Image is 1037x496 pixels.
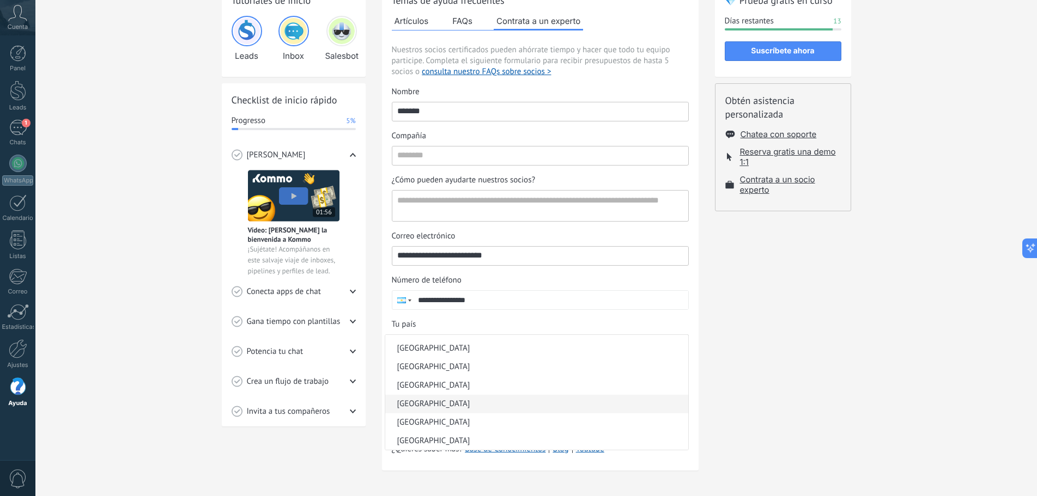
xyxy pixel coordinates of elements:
[751,47,814,55] span: Suscríbete ahora
[833,16,841,27] span: 13
[392,146,688,164] input: Compañía
[232,93,356,107] h2: Checklist de inicio rápido
[247,150,306,161] span: [PERSON_NAME]
[413,291,688,309] input: Número de teléfono
[397,343,470,354] span: [GEOGRAPHIC_DATA]
[2,175,33,186] div: WhatsApp
[392,87,420,97] span: Nombre
[392,319,416,330] span: Tu país
[247,376,329,387] span: Crea un flujo de trabajo
[2,139,34,146] div: Chats
[2,104,34,111] div: Leads
[397,362,470,372] span: [GEOGRAPHIC_DATA]
[450,13,475,29] button: FAQs
[397,436,470,446] span: [GEOGRAPHIC_DATA]
[232,115,265,126] span: Progresso
[392,291,413,309] div: Argentina: + 54
[392,247,688,264] input: Correo electrónico
[725,94,841,121] h2: Obtén asistencia personalizada
[22,119,31,127] span: 1
[278,16,309,61] div: Inbox
[392,131,426,142] span: Compañía
[397,399,470,409] span: [GEOGRAPHIC_DATA]
[392,275,462,286] span: Número de teléfono
[248,244,339,277] span: ¡Sujétate! Acompáñanos en este salvaje viaje de inboxes, pipelines y perfiles de lead.
[392,231,456,242] span: Correo electrónico
[232,16,262,61] div: Leads
[392,175,536,186] span: ¿Cómo pueden ayudarte nuestros socios?
[2,323,34,330] div: Estadísticas
[8,23,28,30] span: Cuenta
[494,13,583,30] button: Contrata a un experto
[739,174,840,195] button: Contrata a un socio experto
[397,380,470,391] span: [GEOGRAPHIC_DATA]
[2,288,34,295] div: Correo
[725,16,774,27] span: Días restantes
[247,406,330,417] span: Invita a tus compañeros
[346,115,355,126] span: 5%
[392,13,432,29] button: Artículos
[2,362,34,369] div: Ajustes
[2,400,34,407] div: Ayuda
[392,191,686,221] textarea: ¿Cómo pueden ayudarte nuestros socios?
[2,65,34,72] div: Panel
[2,253,34,260] div: Listas
[248,170,339,222] img: Meet video
[739,146,840,167] button: Reserva gratis una demo 1:1
[2,215,34,222] div: Calendario
[248,225,339,244] span: Vídeo: [PERSON_NAME] la bienvenida a Kommo
[392,45,689,77] span: Nuestros socios certificados pueden ahórrate tiempo y hacer que todo tu equipo participe. Complet...
[741,129,817,139] button: Chatea con soporte
[325,16,359,61] div: Salesbot
[247,316,341,327] span: Gana tiempo con plantillas
[392,102,688,120] input: Nombre
[422,66,551,77] button: consulta nuestro FAQs sobre socios >
[247,286,321,297] span: Conecta apps de chat
[247,346,304,357] span: Potencia tu chat
[725,41,841,61] button: Suscríbete ahora
[397,417,470,428] span: [GEOGRAPHIC_DATA]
